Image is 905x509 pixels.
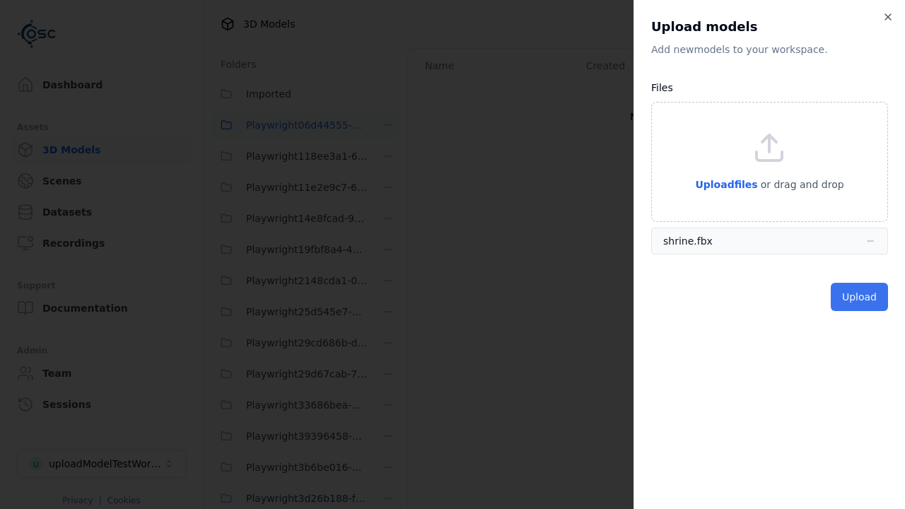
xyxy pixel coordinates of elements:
[695,179,757,190] span: Upload files
[758,176,844,193] p: or drag and drop
[831,283,888,311] button: Upload
[663,234,713,248] div: shrine.fbx
[651,17,888,37] h2: Upload models
[651,42,888,57] p: Add new model s to your workspace.
[651,82,673,93] label: Files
